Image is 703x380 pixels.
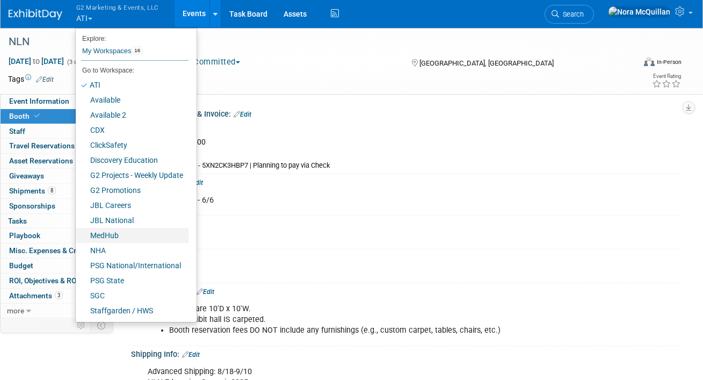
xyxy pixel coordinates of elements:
span: [DATE] [DATE] [8,56,64,66]
a: Edit [234,111,251,118]
div: Payment Type: [131,174,682,188]
i: Booth reservation complete [34,113,40,119]
li: Go to Workspace: [76,63,189,77]
a: G2 Projects - Weekly Update [76,168,189,183]
a: Edit [182,351,200,359]
img: Format-Inperson.png [644,58,655,66]
img: Nora McQuillan [608,6,671,18]
div: CR Submitted - 6/6 [140,190,574,211]
span: Event Information [9,97,69,105]
div: Event Format [583,56,682,72]
a: Booth [1,109,112,124]
a: CDX [76,123,189,138]
a: MedHub [76,228,189,243]
a: Available 2 [76,107,189,123]
a: JBL Careers [76,198,189,213]
div: Booth Size: [131,249,682,263]
a: Staff [1,124,112,139]
span: Playbook [9,231,40,240]
span: Booth [9,112,42,120]
span: ROI, Objectives & ROO [9,276,81,285]
a: Shipments8 [1,184,112,198]
span: Shipments [9,187,56,195]
div: 213, 215, 217 [139,228,673,245]
span: Giveaways [9,171,44,180]
img: ExhibitDay [9,9,62,20]
span: Tasks [8,217,27,225]
span: G2 Marketing & Events, LLC [76,2,159,13]
a: PSG State [76,273,189,288]
span: [GEOGRAPHIC_DATA], [GEOGRAPHIC_DATA] [419,59,554,67]
div: Event Rating [652,74,681,79]
a: Attachments3 [1,289,112,303]
li: Booths are 10'D x 10'W. [169,304,567,314]
li: Booth reservation fees DO NOT include any furnishings (e.g., custom carpet, tables, chairs, etc.) [169,325,567,336]
td: Toggle Event Tabs [91,318,113,332]
a: Staffgarden / HWS [76,303,189,318]
a: SGC [76,288,189,303]
a: Playbook [1,228,112,243]
button: Committed [180,56,244,68]
div: In-Person [656,58,682,66]
a: Discovery Education [76,153,189,168]
div: Booth Reservation & Invoice: [131,106,682,120]
td: Personalize Event Tab Strip [72,318,91,332]
a: NHA [76,243,189,258]
a: Tasks [1,214,112,228]
span: Misc. Expenses & Credits [9,246,93,255]
div: NLN [5,32,624,52]
div: 10x30 [139,262,673,278]
div: Shipping Info: [131,346,682,360]
div: Reserved [139,121,673,170]
a: Budget [1,259,112,273]
a: ATI [76,77,189,92]
span: Attachments [9,291,63,300]
li: The exhibit hall IS carpeted. [169,314,567,325]
span: Asset Reservations [9,156,73,165]
span: Budget [9,261,33,270]
span: to [31,57,41,66]
div: Confirmation # - 5XN2CK3HBP7 | Planning to pay via Check [152,161,673,170]
a: JBL National [76,213,189,228]
a: My Workspaces16 [81,42,189,60]
span: more [7,306,24,315]
span: 8 [48,187,56,195]
a: Asset Reservations [1,154,112,168]
span: 3 [55,291,63,299]
li: Explore: [76,32,189,42]
span: (3 days) [66,59,89,66]
a: PSG National/International [76,258,189,273]
a: ClickSafety [76,138,189,153]
span: Search [559,10,584,18]
a: ROI, Objectives & ROO [1,274,112,288]
a: G2 Promotions [76,183,189,198]
span: Travel Reservations [9,141,75,150]
a: Edit [197,288,214,296]
div: Included In Booth: [131,283,682,297]
a: Sponsorships [1,199,112,213]
a: Giveaways [1,169,112,183]
span: 16 [131,46,143,55]
a: Search [545,5,594,24]
div: Not Paid Yet [152,148,673,159]
a: more [1,304,112,318]
a: Edit [36,76,54,83]
span: Sponsorships [9,202,55,210]
a: Travel Reservations [1,139,112,153]
a: Event Information [1,94,112,109]
a: Available [76,92,189,107]
a: Misc. Expenses & Credits [1,243,112,258]
span: Staff [9,127,25,135]
td: Tags [8,74,54,84]
div: Booth Number: [131,216,682,229]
